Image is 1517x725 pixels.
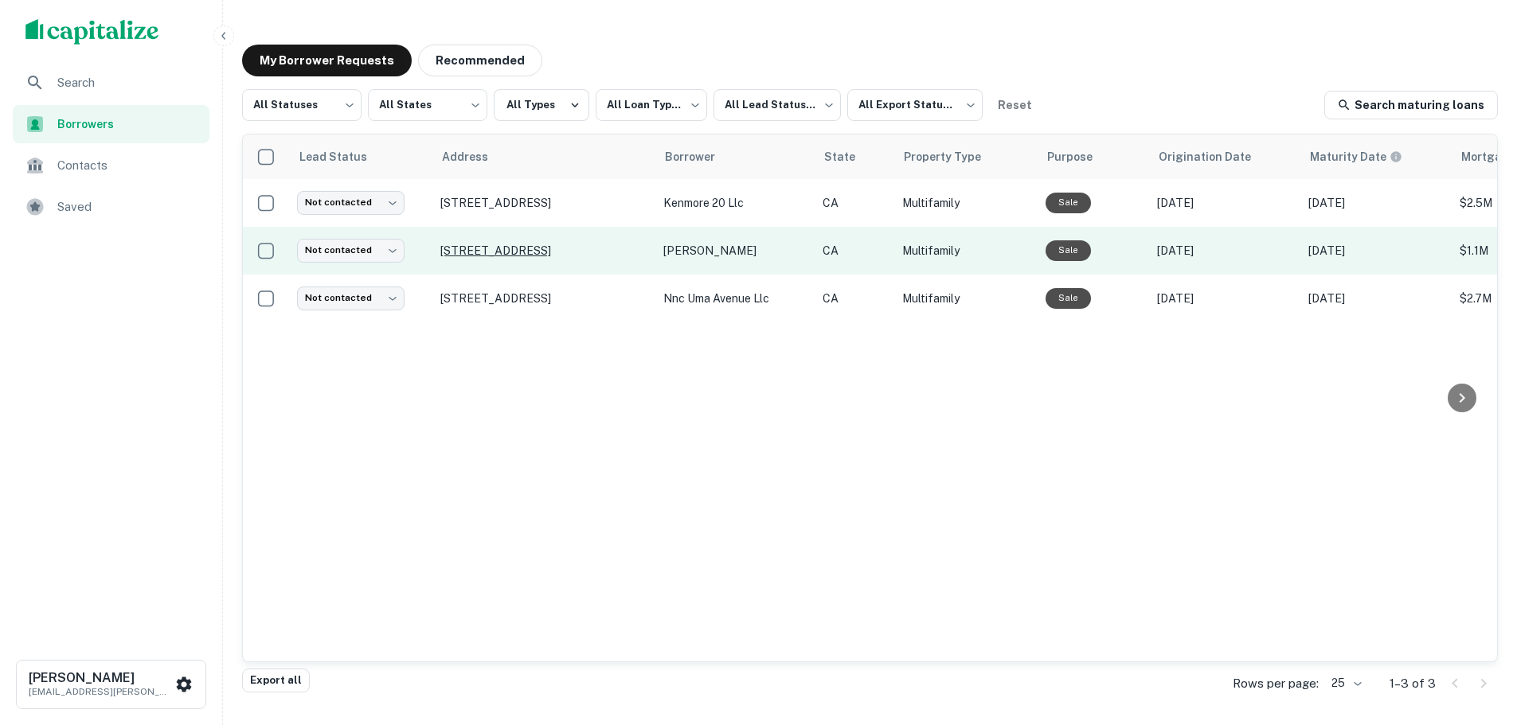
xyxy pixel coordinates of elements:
[1390,674,1436,693] p: 1–3 of 3
[989,89,1040,121] button: Reset
[297,191,405,214] div: Not contacted
[13,188,209,226] a: Saved
[1047,147,1113,166] span: Purpose
[242,668,310,692] button: Export all
[368,84,487,126] div: All States
[1233,674,1319,693] p: Rows per page:
[57,156,200,175] span: Contacts
[432,134,655,179] th: Address
[418,45,542,76] button: Recommended
[1159,147,1272,166] span: Origination Date
[1308,194,1444,212] p: [DATE]
[297,286,405,310] div: Not contacted
[1308,242,1444,259] p: [DATE]
[1038,134,1149,179] th: Purpose
[1046,288,1091,308] div: Sale
[1437,598,1517,674] iframe: Chat Widget
[902,242,1030,259] p: Multifamily
[16,660,206,709] button: [PERSON_NAME][EMAIL_ADDRESS][PERSON_NAME][DOMAIN_NAME]
[655,134,815,179] th: Borrower
[1157,194,1292,212] p: [DATE]
[663,242,807,259] p: [PERSON_NAME]
[13,146,209,185] a: Contacts
[13,105,209,143] a: Borrowers
[663,290,807,307] p: nnc uma avenue llc
[1149,134,1300,179] th: Origination Date
[823,194,886,212] p: CA
[823,242,886,259] p: CA
[440,244,647,258] p: [STREET_ADDRESS]
[29,684,172,699] p: [EMAIL_ADDRESS][PERSON_NAME][DOMAIN_NAME]
[1310,148,1402,166] div: Maturity dates displayed may be estimated. Please contact the lender for the most accurate maturi...
[440,291,647,306] p: [STREET_ADDRESS]
[297,239,405,262] div: Not contacted
[714,84,841,126] div: All Lead Statuses
[904,147,1002,166] span: Property Type
[815,134,894,179] th: State
[1308,290,1444,307] p: [DATE]
[289,134,432,179] th: Lead Status
[1046,240,1091,260] div: Sale
[665,147,736,166] span: Borrower
[1046,193,1091,212] div: Sale
[494,89,589,121] button: All Types
[29,672,172,684] h6: [PERSON_NAME]
[1324,91,1498,119] a: Search maturing loans
[1310,148,1423,166] span: Maturity dates displayed may be estimated. Please contact the lender for the most accurate maturi...
[823,290,886,307] p: CA
[1310,148,1386,166] h6: Maturity Date
[242,84,362,126] div: All Statuses
[442,147,509,166] span: Address
[25,19,159,45] img: capitalize-logo.png
[1325,672,1364,695] div: 25
[824,147,876,166] span: State
[242,45,412,76] button: My Borrower Requests
[596,84,707,126] div: All Loan Types
[894,134,1038,179] th: Property Type
[847,84,983,126] div: All Export Statuses
[57,115,200,133] span: Borrowers
[902,290,1030,307] p: Multifamily
[1157,290,1292,307] p: [DATE]
[299,147,388,166] span: Lead Status
[13,64,209,102] a: Search
[57,197,200,216] span: Saved
[1300,134,1452,179] th: Maturity dates displayed may be estimated. Please contact the lender for the most accurate maturi...
[663,194,807,212] p: kenmore 20 llc
[902,194,1030,212] p: Multifamily
[57,73,200,92] span: Search
[440,196,647,210] p: [STREET_ADDRESS]
[1157,242,1292,259] p: [DATE]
